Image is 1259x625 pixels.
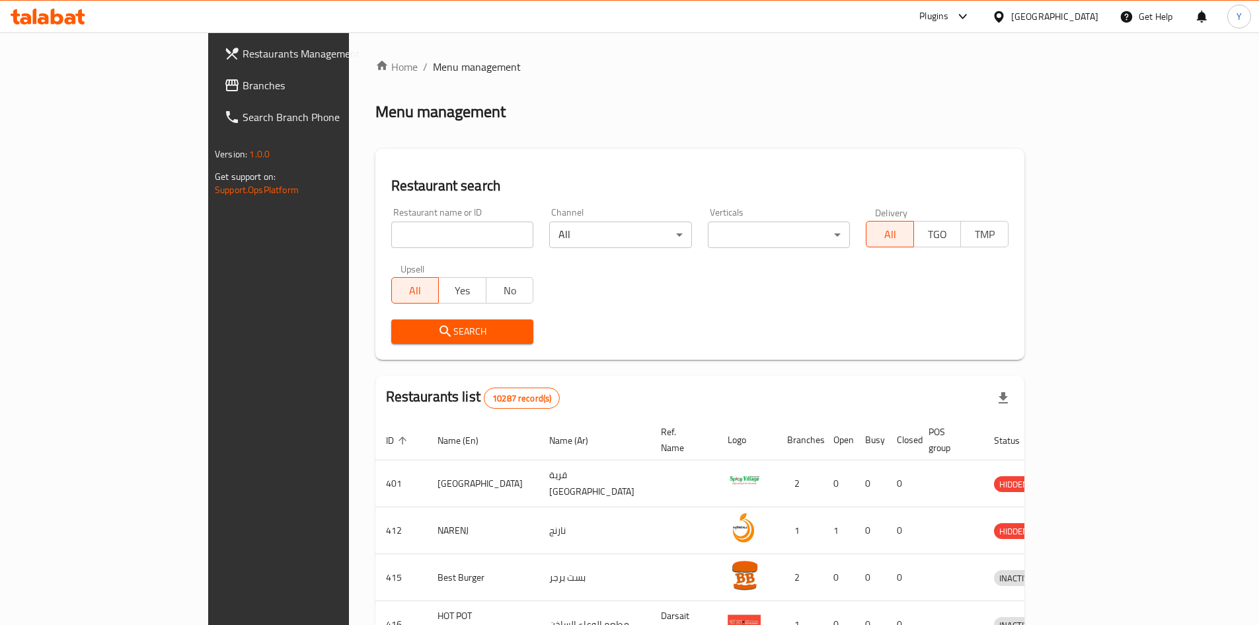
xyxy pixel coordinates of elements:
td: NARENJ [427,507,539,554]
span: Y [1237,9,1242,24]
a: Search Branch Phone [213,101,418,133]
th: Logo [717,420,777,460]
span: INACTIVE [994,571,1039,586]
span: 10287 record(s) [484,392,559,405]
nav: breadcrumb [375,59,1024,75]
div: [GEOGRAPHIC_DATA] [1011,9,1098,24]
th: Busy [855,420,886,460]
span: No [492,281,529,300]
span: Search Branch Phone [243,109,408,125]
div: INACTIVE [994,570,1039,586]
button: All [866,221,914,247]
img: Spicy Village [728,464,761,497]
span: All [872,225,909,244]
button: All [391,277,439,304]
button: Yes [438,277,486,304]
img: Best Burger [728,558,761,591]
span: Name (Ar) [549,433,605,448]
div: Plugins [919,9,948,24]
span: HIDDEN [994,477,1034,492]
span: Name (En) [438,433,496,448]
span: Yes [444,281,481,300]
h2: Restaurant search [391,176,1009,196]
td: 0 [823,460,855,507]
input: Search for restaurant name or ID.. [391,222,534,248]
span: Restaurants Management [243,46,408,62]
th: Branches [777,420,823,460]
label: Upsell [401,264,425,273]
th: Open [823,420,855,460]
td: 0 [855,554,886,601]
label: Delivery [875,208,908,217]
h2: Restaurants list [386,387,560,409]
span: 1.0.0 [249,146,270,163]
td: 1 [777,507,823,554]
td: قرية [GEOGRAPHIC_DATA] [539,460,650,507]
th: Closed [886,420,918,460]
li: / [423,59,428,75]
td: 0 [855,507,886,554]
button: No [486,277,534,304]
div: ​ [708,222,851,248]
td: 2 [777,460,823,507]
a: Restaurants Management [213,38,418,69]
button: TMP [960,221,1009,247]
td: 0 [886,507,918,554]
span: HIDDEN [994,524,1034,539]
span: Get support on: [215,168,276,185]
td: نارنج [539,507,650,554]
span: TGO [919,225,956,244]
span: Search [402,323,523,340]
span: All [397,281,434,300]
span: Status [994,433,1037,448]
span: Branches [243,77,408,93]
span: Ref. Name [661,424,701,456]
div: Export file [987,382,1019,414]
td: Best Burger [427,554,539,601]
span: Version: [215,146,247,163]
div: All [549,222,692,248]
div: HIDDEN [994,523,1034,539]
span: POS group [929,424,968,456]
a: Branches [213,69,418,101]
button: TGO [913,221,962,247]
img: NARENJ [728,511,761,544]
span: Menu management [433,59,521,75]
td: 0 [823,554,855,601]
td: 0 [886,554,918,601]
td: بست برجر [539,554,650,601]
span: TMP [966,225,1003,244]
td: 2 [777,554,823,601]
button: Search [391,319,534,344]
a: Support.OpsPlatform [215,181,299,198]
td: [GEOGRAPHIC_DATA] [427,460,539,507]
td: 0 [886,460,918,507]
td: 1 [823,507,855,554]
td: 0 [855,460,886,507]
div: Total records count [484,388,560,409]
div: HIDDEN [994,476,1034,492]
span: ID [386,433,411,448]
h2: Menu management [375,101,506,122]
